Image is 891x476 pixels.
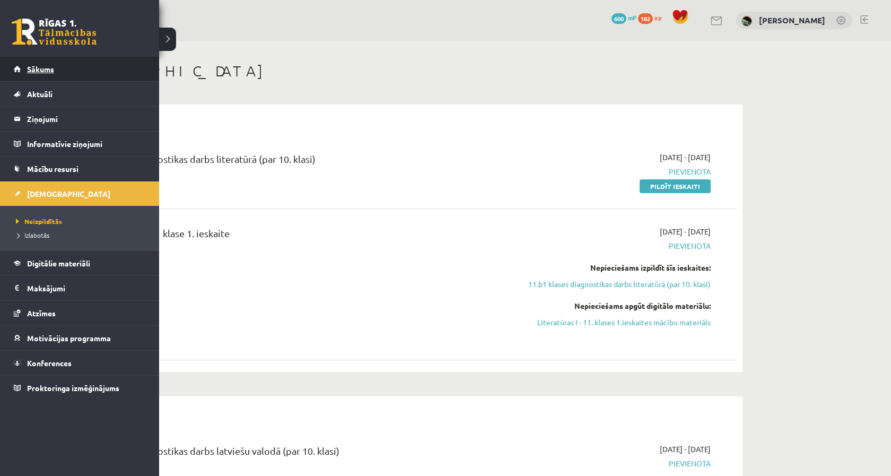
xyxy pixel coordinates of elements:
[13,217,62,226] span: Neizpildītās
[660,444,711,455] span: [DATE] - [DATE]
[638,13,667,22] a: 182 xp
[14,376,146,400] a: Proktoringa izmēģinājums
[511,317,711,328] a: Literatūras I - 11. klases 1.ieskaites mācību materiāls
[660,152,711,163] span: [DATE] - [DATE]
[14,107,146,131] a: Ziņojumi
[612,13,636,22] a: 600 mP
[612,13,626,24] span: 600
[14,181,146,206] a: [DEMOGRAPHIC_DATA]
[511,279,711,290] a: 11.b1 klases diagnostikas darbs literatūrā (par 10. klasi)
[13,217,148,226] a: Neizpildītās
[80,152,495,171] div: 11.b1 klases diagnostikas darbs literatūrā (par 10. klasi)
[14,276,146,300] a: Maksājumi
[654,13,661,22] span: xp
[14,351,146,375] a: Konferences
[14,251,146,275] a: Digitālie materiāli
[27,308,56,318] span: Atzīmes
[27,276,146,300] legend: Maksājumi
[13,230,148,240] a: Izlabotās
[64,62,742,80] h1: [DEMOGRAPHIC_DATA]
[511,300,711,311] div: Nepieciešams apgūt digitālo materiālu:
[27,64,54,74] span: Sākums
[511,240,711,252] span: Pievienota
[14,57,146,81] a: Sākums
[638,13,653,24] span: 182
[27,383,119,393] span: Proktoringa izmēģinājums
[80,444,495,463] div: 11.b1 klases diagnostikas darbs latviešu valodā (par 10. klasi)
[27,132,146,156] legend: Informatīvie ziņojumi
[27,358,72,368] span: Konferences
[12,19,97,45] a: Rīgas 1. Tālmācības vidusskola
[13,231,49,239] span: Izlabotās
[27,189,110,198] span: [DEMOGRAPHIC_DATA]
[14,301,146,325] a: Atzīmes
[80,226,495,246] div: Literatūra JK 11.b1 klase 1. ieskaite
[511,458,711,469] span: Pievienota
[14,157,146,181] a: Mācību resursi
[27,107,146,131] legend: Ziņojumi
[640,179,711,193] a: Pildīt ieskaiti
[511,262,711,273] div: Nepieciešams izpildīt šīs ieskaites:
[14,326,146,350] a: Motivācijas programma
[511,166,711,177] span: Pievienota
[27,164,78,174] span: Mācību resursi
[628,13,636,22] span: mP
[27,333,111,343] span: Motivācijas programma
[27,258,90,268] span: Digitālie materiāli
[14,132,146,156] a: Informatīvie ziņojumi
[14,82,146,106] a: Aktuāli
[759,15,825,25] a: [PERSON_NAME]
[741,16,752,27] img: Marta Cekula
[27,89,53,99] span: Aktuāli
[660,226,711,237] span: [DATE] - [DATE]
